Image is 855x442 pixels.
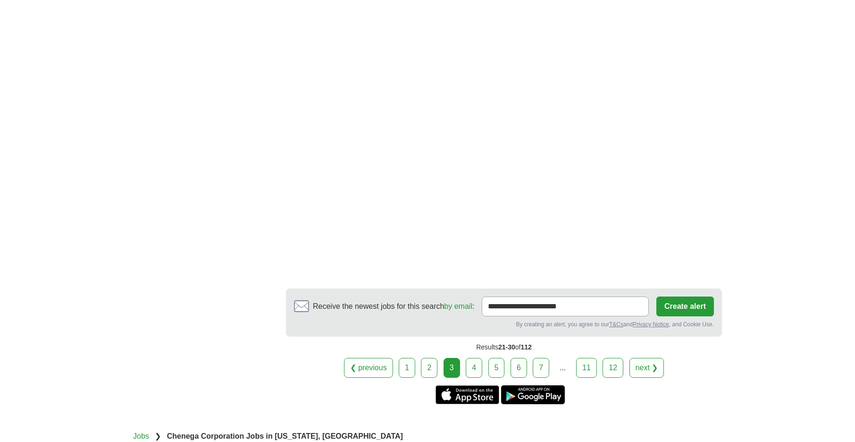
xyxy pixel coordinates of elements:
div: Results of [286,337,722,358]
span: ❯ [155,432,161,440]
a: Get the Android app [501,385,565,404]
span: 112 [520,343,531,351]
a: 5 [488,358,505,378]
span: Receive the newest jobs for this search : [313,301,474,312]
div: By creating an alert, you agree to our and , and Cookie Use. [294,320,714,329]
a: by email [444,302,472,310]
button: Create alert [656,297,714,316]
a: 11 [576,358,597,378]
span: 21-30 [498,343,515,351]
a: 4 [466,358,482,378]
a: ❮ previous [344,358,393,378]
a: 12 [603,358,623,378]
strong: Chenega Corporation Jobs in [US_STATE], [GEOGRAPHIC_DATA] [167,432,403,440]
a: 2 [421,358,437,378]
div: ... [553,358,572,377]
a: Jobs [133,432,149,440]
a: 6 [511,358,527,378]
a: 7 [533,358,549,378]
div: 3 [444,358,460,378]
a: 1 [399,358,415,378]
a: T&Cs [609,321,623,328]
a: Get the iPhone app [436,385,499,404]
a: next ❯ [629,358,664,378]
a: Privacy Notice [633,321,669,328]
